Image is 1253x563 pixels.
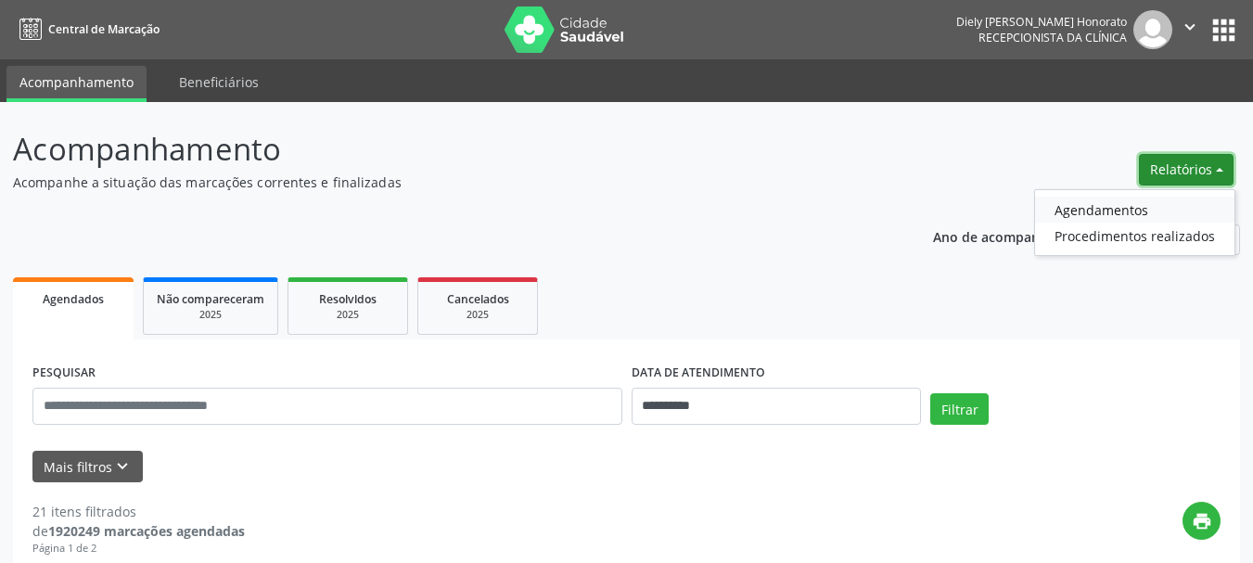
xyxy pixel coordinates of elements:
[32,541,245,557] div: Página 1 de 2
[1180,17,1200,37] i: 
[157,291,264,307] span: Não compareceram
[431,308,524,322] div: 2025
[1208,14,1240,46] button: apps
[43,291,104,307] span: Agendados
[1183,502,1221,540] button: print
[32,502,245,521] div: 21 itens filtrados
[157,308,264,322] div: 2025
[447,291,509,307] span: Cancelados
[1192,511,1212,531] i: print
[632,359,765,388] label: DATA DE ATENDIMENTO
[319,291,377,307] span: Resolvidos
[48,21,160,37] span: Central de Marcação
[1133,10,1172,49] img: img
[301,308,394,322] div: 2025
[933,224,1097,248] p: Ano de acompanhamento
[32,451,143,483] button: Mais filtroskeyboard_arrow_down
[1172,10,1208,49] button: 
[166,66,272,98] a: Beneficiários
[13,173,872,192] p: Acompanhe a situação das marcações correntes e finalizadas
[930,393,989,425] button: Filtrar
[13,126,872,173] p: Acompanhamento
[1035,197,1234,223] a: Agendamentos
[6,66,147,102] a: Acompanhamento
[978,30,1127,45] span: Recepcionista da clínica
[1139,154,1234,186] button: Relatórios
[13,14,160,45] a: Central de Marcação
[112,456,133,477] i: keyboard_arrow_down
[32,359,96,388] label: PESQUISAR
[48,522,245,540] strong: 1920249 marcações agendadas
[1034,189,1235,256] ul: Relatórios
[1035,223,1234,249] a: Procedimentos realizados
[32,521,245,541] div: de
[956,14,1127,30] div: Diely [PERSON_NAME] Honorato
